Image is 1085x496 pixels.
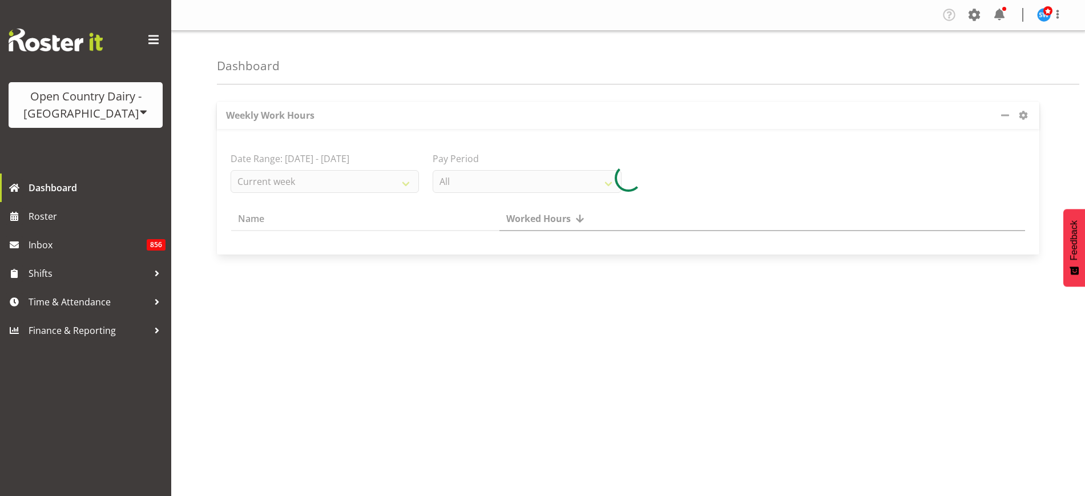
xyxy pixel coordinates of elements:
span: Shifts [29,265,148,282]
span: 856 [147,239,166,251]
h4: Dashboard [217,59,280,72]
span: Time & Attendance [29,293,148,310]
img: Rosterit website logo [9,29,103,51]
span: Dashboard [29,179,166,196]
div: Open Country Dairy - [GEOGRAPHIC_DATA] [20,88,151,122]
span: Feedback [1069,220,1079,260]
span: Roster [29,208,166,225]
span: Finance & Reporting [29,322,148,339]
img: steve-webb8258.jpg [1037,8,1051,22]
span: Inbox [29,236,147,253]
button: Feedback - Show survey [1063,209,1085,287]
